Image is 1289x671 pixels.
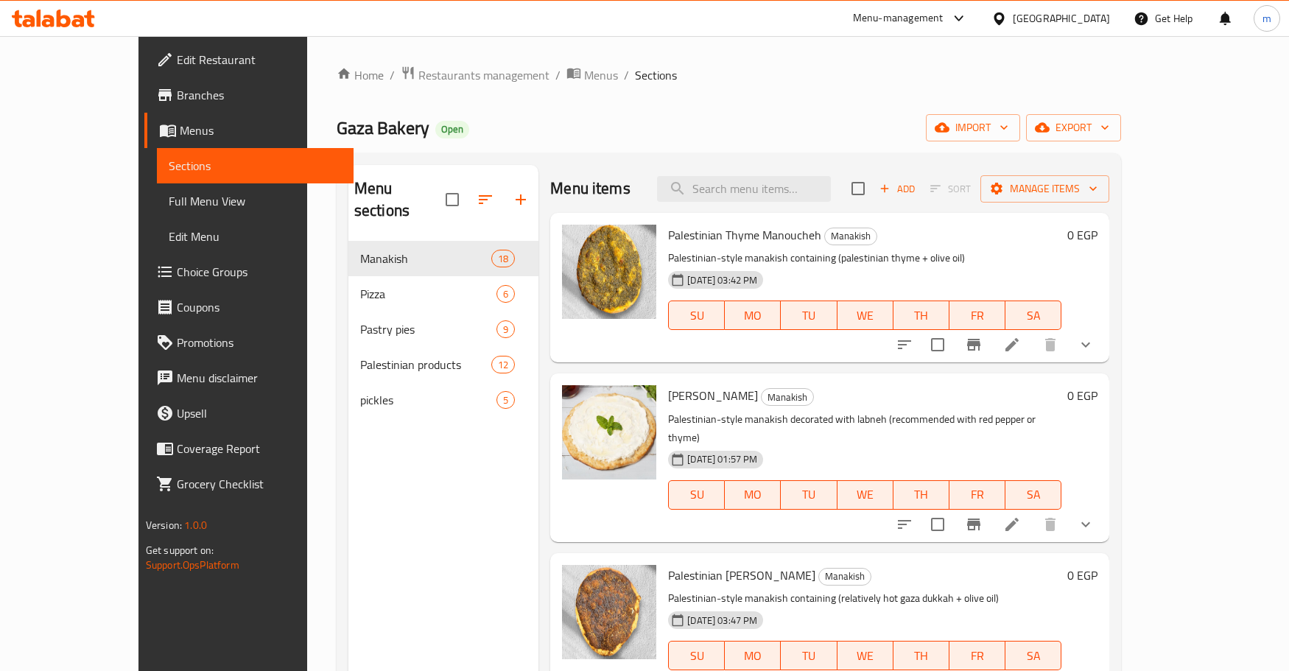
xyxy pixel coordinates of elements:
div: [GEOGRAPHIC_DATA] [1013,10,1110,27]
a: Grocery Checklist [144,466,354,502]
button: SA [1005,641,1061,670]
span: Restaurants management [418,66,549,84]
a: Menu disclaimer [144,360,354,396]
div: items [491,250,515,267]
span: WE [843,484,888,505]
button: delete [1033,327,1068,362]
span: Edit Menu [169,228,342,245]
span: Edit Restaurant [177,51,342,68]
span: SU [675,484,719,505]
button: MO [725,301,781,330]
span: Select section [843,173,874,204]
span: Menus [180,122,342,139]
span: Add item [874,178,921,200]
span: Menus [584,66,618,84]
button: Add section [503,182,538,217]
span: [DATE] 03:42 PM [681,273,763,287]
span: Choice Groups [177,263,342,281]
span: FR [955,484,1000,505]
div: Palestinian products12 [348,347,538,382]
span: SA [1011,484,1056,505]
span: Select to update [922,509,953,540]
button: export [1026,114,1121,141]
h6: 0 EGP [1067,225,1097,245]
span: [PERSON_NAME] [668,384,758,407]
li: / [624,66,629,84]
button: show more [1068,327,1103,362]
span: MO [731,645,775,667]
li: / [390,66,395,84]
span: Manakish [360,250,491,267]
span: 1.0.0 [184,516,207,535]
button: Add [874,178,921,200]
span: import [938,119,1008,137]
button: SU [668,641,725,670]
span: export [1038,119,1109,137]
button: Branch-specific-item [956,327,991,362]
span: [DATE] 03:47 PM [681,614,763,628]
p: Palestinian-style manakish containing (relatively hot gaza dukkah + olive oil) [668,589,1061,608]
button: FR [949,480,1005,510]
div: Menu-management [853,10,944,27]
a: Menus [144,113,354,148]
span: Coupons [177,298,342,316]
span: Full Menu View [169,192,342,210]
a: Edit Menu [157,219,354,254]
h6: 0 EGP [1067,565,1097,586]
a: Branches [144,77,354,113]
span: FR [955,305,1000,326]
h6: 0 EGP [1067,385,1097,406]
img: Palestinian Dukkah Manakish [562,565,656,659]
a: Restaurants management [401,66,549,85]
div: Pizza6 [348,276,538,312]
span: 6 [497,287,514,301]
span: Get support on: [146,541,214,560]
span: 9 [497,323,514,337]
h2: Menu sections [354,178,446,222]
span: TH [899,645,944,667]
div: items [496,285,515,303]
a: Full Menu View [157,183,354,219]
span: Promotions [177,334,342,351]
span: Gaza Bakery [337,111,429,144]
span: m [1262,10,1271,27]
span: 18 [492,252,514,266]
nav: Menu sections [348,235,538,424]
button: TH [893,480,949,510]
span: Palestinian [PERSON_NAME] [668,564,815,586]
span: Pizza [360,285,496,303]
span: SA [1011,645,1056,667]
a: Edit Restaurant [144,42,354,77]
span: Manakish [825,228,877,245]
svg: Show Choices [1077,516,1095,533]
h2: Menu items [550,178,631,200]
button: FR [949,641,1005,670]
button: MO [725,480,781,510]
span: Manakish [819,568,871,585]
a: Coupons [144,289,354,325]
span: 5 [497,393,514,407]
p: Palestinian-style manakish decorated with labneh (recommended with red pepper or thyme) [668,410,1061,447]
span: TU [787,484,831,505]
button: TH [893,641,949,670]
span: Select to update [922,329,953,360]
button: SA [1005,301,1061,330]
span: [DATE] 01:57 PM [681,452,763,466]
div: items [491,356,515,373]
div: items [496,320,515,338]
a: Menus [566,66,618,85]
div: Palestinian products [360,356,491,373]
button: WE [837,301,893,330]
div: pickles5 [348,382,538,418]
span: Branches [177,86,342,104]
button: TU [781,480,837,510]
span: SU [675,645,719,667]
div: Manakish [818,568,871,586]
div: Manakish [824,228,877,245]
span: pickles [360,391,496,409]
div: Manakish18 [348,241,538,276]
span: Menu disclaimer [177,369,342,387]
nav: breadcrumb [337,66,1121,85]
span: WE [843,645,888,667]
